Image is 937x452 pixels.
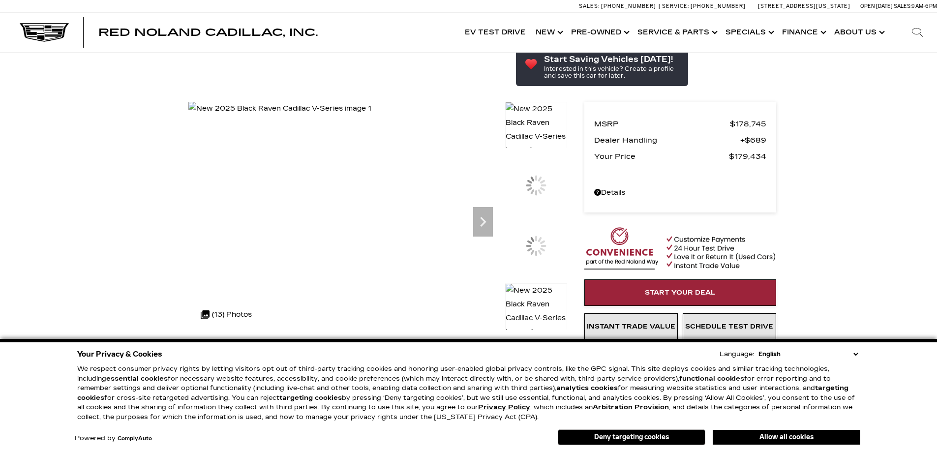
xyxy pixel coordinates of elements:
span: Service: [662,3,689,9]
a: Schedule Test Drive [683,313,776,340]
a: About Us [829,13,888,52]
a: Start Your Deal [584,279,776,306]
div: Powered by [75,435,152,442]
a: Finance [777,13,829,52]
span: $689 [740,133,766,147]
span: Your Price [594,150,729,163]
strong: essential cookies [106,375,168,383]
a: Pre-Owned [566,13,633,52]
span: 9 AM-6 PM [911,3,937,9]
a: Your Price $179,434 [594,150,766,163]
a: Dealer Handling $689 [594,133,766,147]
span: [PHONE_NUMBER] [601,3,656,9]
a: Details [594,186,766,200]
strong: functional cookies [679,375,744,383]
a: Sales: [PHONE_NUMBER] [579,3,659,9]
span: Instant Trade Value [587,323,675,331]
a: Red Noland Cadillac, Inc. [98,28,318,37]
strong: Arbitration Provision [593,403,669,411]
button: Allow all cookies [713,430,860,445]
span: MSRP [594,117,730,131]
strong: targeting cookies [279,394,342,402]
span: Sales: [894,3,911,9]
select: Language Select [756,349,860,359]
img: New 2025 Black Raven Cadillac V-Series image 1 [505,102,567,158]
a: Specials [721,13,777,52]
a: Service & Parts [633,13,721,52]
button: Deny targeting cookies [558,429,705,445]
div: Language: [720,351,754,358]
span: $179,434 [729,150,766,163]
span: Your Privacy & Cookies [77,347,162,361]
span: Sales: [579,3,600,9]
a: [STREET_ADDRESS][US_STATE] [758,3,850,9]
span: Open [DATE] [860,3,893,9]
strong: analytics cookies [556,384,618,392]
strong: targeting cookies [77,384,848,402]
span: Schedule Test Drive [685,323,773,331]
img: New 2025 Black Raven Cadillac V-Series image 4 [505,283,567,339]
span: Start Your Deal [645,289,716,297]
p: We respect consumer privacy rights by letting visitors opt out of third-party tracking cookies an... [77,364,860,422]
div: (13) Photos [196,303,257,327]
a: MSRP $178,745 [594,117,766,131]
img: New 2025 Black Raven Cadillac V-Series image 1 [188,102,371,116]
span: $178,745 [730,117,766,131]
a: New [531,13,566,52]
div: Next [473,207,493,237]
span: Dealer Handling [594,133,740,147]
span: [PHONE_NUMBER] [691,3,746,9]
a: Instant Trade Value [584,313,678,340]
span: Red Noland Cadillac, Inc. [98,27,318,38]
a: Service: [PHONE_NUMBER] [659,3,748,9]
img: Cadillac Dark Logo with Cadillac White Text [20,23,69,42]
a: EV Test Drive [460,13,531,52]
a: ComplyAuto [118,436,152,442]
a: Privacy Policy [478,403,530,411]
